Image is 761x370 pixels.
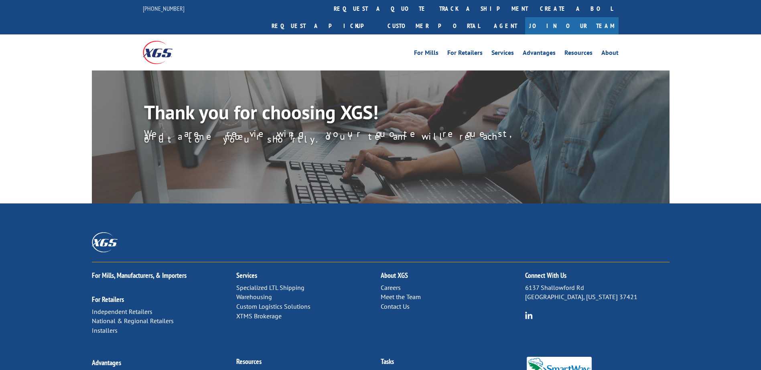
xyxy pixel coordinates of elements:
p: 6137 Shallowford Rd [GEOGRAPHIC_DATA], [US_STATE] 37421 [525,283,670,302]
a: Services [236,271,257,280]
a: Custom Logistics Solutions [236,302,310,310]
a: About [601,50,619,58]
a: For Retailers [92,295,124,304]
a: Resources [236,357,262,366]
a: Independent Retailers [92,308,152,316]
a: Contact Us [381,302,410,310]
a: National & Regional Retailers [92,317,174,325]
a: Resources [564,50,593,58]
a: Advantages [523,50,556,58]
a: Customer Portal [382,17,486,34]
img: group-6 [525,312,533,319]
h2: Connect With Us [525,272,670,283]
a: Careers [381,284,401,292]
a: Meet the Team [381,293,421,301]
a: For Mills, Manufacturers, & Importers [92,271,187,280]
a: [PHONE_NUMBER] [143,4,185,12]
a: Advantages [92,358,121,367]
img: XGS_Logos_ALL_2024_All_White [92,232,118,252]
p: We are reviewing your quote request, and a member of our team will reach out to you shortly. [144,132,540,141]
a: XTMS Brokerage [236,312,282,320]
a: Warehousing [236,293,272,301]
a: Services [491,50,514,58]
a: Join Our Team [525,17,619,34]
a: For Mills [414,50,438,58]
a: Specialized LTL Shipping [236,284,304,292]
h1: Thank you for choosing XGS! [144,103,505,126]
a: Agent [486,17,525,34]
a: Request a pickup [266,17,382,34]
h2: Tasks [381,358,525,369]
a: For Retailers [447,50,483,58]
a: Installers [92,326,118,334]
a: About XGS [381,271,408,280]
